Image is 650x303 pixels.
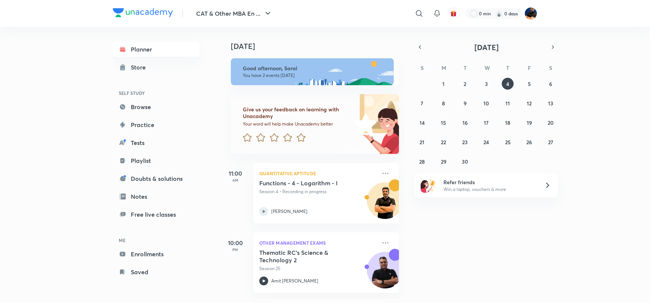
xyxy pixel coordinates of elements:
[549,64,552,71] abbr: Saturday
[259,265,377,272] p: Session 25
[464,80,466,87] abbr: September 2, 2025
[113,153,199,168] a: Playlist
[367,186,403,222] img: Avatar
[483,139,489,146] abbr: September 24, 2025
[329,94,399,154] img: feedback_image
[421,100,423,107] abbr: September 7, 2025
[421,178,436,193] img: referral
[113,171,199,186] a: Doubts & solutions
[450,10,457,17] img: avatar
[271,278,318,284] p: Amit [PERSON_NAME]
[425,42,548,52] button: [DATE]
[448,7,459,19] button: avatar
[437,117,449,129] button: September 15, 2025
[505,100,510,107] abbr: September 11, 2025
[231,42,406,51] h4: [DATE]
[220,247,250,252] p: PM
[441,119,446,126] abbr: September 15, 2025
[548,100,553,107] abbr: September 13, 2025
[528,80,531,87] abbr: September 5, 2025
[437,97,449,109] button: September 8, 2025
[502,97,514,109] button: September 11, 2025
[113,117,199,132] a: Practice
[474,42,499,52] span: [DATE]
[506,64,509,71] abbr: Thursday
[502,78,514,90] button: September 4, 2025
[113,189,199,204] a: Notes
[113,234,199,247] h6: ME
[416,117,428,129] button: September 14, 2025
[442,100,445,107] abbr: September 8, 2025
[259,188,377,195] p: Session 4 • Recording in progress
[545,117,557,129] button: September 20, 2025
[113,60,199,75] a: Store
[502,117,514,129] button: September 18, 2025
[113,247,199,262] a: Enrollments
[441,158,446,165] abbr: September 29, 2025
[480,117,492,129] button: September 17, 2025
[523,97,535,109] button: September 12, 2025
[231,58,394,85] img: afternoon
[220,169,250,178] h5: 11:00
[459,155,471,167] button: September 30, 2025
[523,136,535,148] button: September 26, 2025
[523,117,535,129] button: September 19, 2025
[495,10,503,17] img: streak
[419,158,425,165] abbr: September 28, 2025
[527,119,532,126] abbr: September 19, 2025
[113,8,173,19] a: Company Logo
[523,78,535,90] button: September 5, 2025
[259,249,352,264] h5: Thematic RC's Science & Technology 2
[524,7,537,20] img: Saral Nashier
[113,135,199,150] a: Tests
[485,80,488,87] abbr: September 3, 2025
[131,63,150,72] div: Store
[502,136,514,148] button: September 25, 2025
[484,119,489,126] abbr: September 17, 2025
[437,155,449,167] button: September 29, 2025
[243,72,387,78] p: You have 2 events [DATE]
[442,64,446,71] abbr: Monday
[437,78,449,90] button: September 1, 2025
[420,119,425,126] abbr: September 14, 2025
[443,178,535,186] h6: Refer friends
[462,158,468,165] abbr: September 30, 2025
[464,100,467,107] abbr: September 9, 2025
[420,139,424,146] abbr: September 21, 2025
[545,97,557,109] button: September 13, 2025
[459,78,471,90] button: September 2, 2025
[549,80,552,87] abbr: September 6, 2025
[259,238,377,247] p: Other Management Exams
[421,64,424,71] abbr: Sunday
[259,169,377,178] p: Quantitative Aptitude
[192,6,277,21] button: CAT & Other MBA En ...
[442,80,445,87] abbr: September 1, 2025
[459,117,471,129] button: September 16, 2025
[416,97,428,109] button: September 7, 2025
[528,64,531,71] abbr: Friday
[459,97,471,109] button: September 9, 2025
[243,106,352,120] h6: Give us your feedback on learning with Unacademy
[243,121,352,127] p: Your word will help make Unacademy better
[220,178,250,182] p: AM
[243,65,387,72] h6: Good afternoon, Saral
[113,42,199,57] a: Planner
[485,64,490,71] abbr: Wednesday
[464,64,467,71] abbr: Tuesday
[259,179,352,187] h5: Functions - 4 - Logarithm - I
[113,99,199,114] a: Browse
[548,119,554,126] abbr: September 20, 2025
[480,97,492,109] button: September 10, 2025
[462,139,468,146] abbr: September 23, 2025
[271,208,307,215] p: [PERSON_NAME]
[113,87,199,99] h6: SELF STUDY
[483,100,489,107] abbr: September 10, 2025
[437,136,449,148] button: September 22, 2025
[545,78,557,90] button: September 6, 2025
[113,8,173,17] img: Company Logo
[462,119,468,126] abbr: September 16, 2025
[443,186,535,193] p: Win a laptop, vouchers & more
[545,136,557,148] button: September 27, 2025
[113,207,199,222] a: Free live classes
[480,136,492,148] button: September 24, 2025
